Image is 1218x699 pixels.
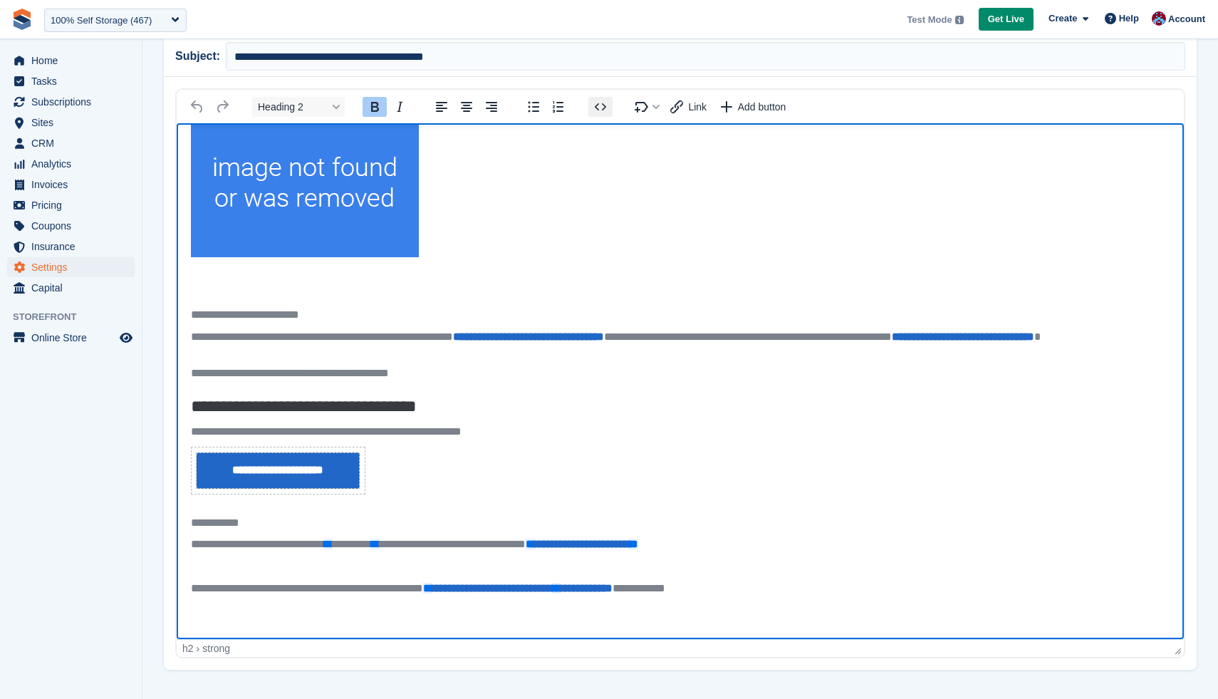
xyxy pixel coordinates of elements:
[175,48,226,65] span: Subject:
[7,154,135,174] a: menu
[258,101,328,113] span: Heading 2
[7,92,135,112] a: menu
[630,97,665,117] button: Insert merge tag
[197,643,200,654] div: ›
[177,123,1184,639] iframe: Rich Text Area
[210,97,234,117] button: Redo
[665,97,713,117] button: Insert link with variable
[7,113,135,133] a: menu
[31,51,117,71] span: Home
[7,257,135,277] a: menu
[31,154,117,174] span: Analytics
[454,97,479,117] button: Align center
[588,97,613,117] button: Source code
[7,195,135,215] a: menu
[7,51,135,71] a: menu
[31,216,117,236] span: Coupons
[7,216,135,236] a: menu
[688,101,707,113] span: Link
[11,9,33,30] img: stora-icon-8386f47178a22dfd0bd8f6a31ec36ba5ce8667c1dd55bd0f319d3a0aa187defe.svg
[387,97,412,117] button: Italic
[7,175,135,195] a: menu
[363,97,387,117] button: Bold
[1175,642,1182,655] div: Press the Up and Down arrow keys to resize the editor.
[31,237,117,257] span: Insurance
[31,175,117,195] span: Invoices
[1119,11,1139,26] span: Help
[31,113,117,133] span: Sites
[907,13,952,27] span: Test Mode
[118,329,135,346] a: Preview store
[31,133,117,153] span: CRM
[738,101,786,113] span: Add button
[182,643,194,654] div: h2
[430,97,454,117] button: Align left
[7,278,135,298] a: menu
[252,97,345,117] button: Block Heading 2
[955,16,964,24] img: icon-info-grey-7440780725fd019a000dd9b08b2336e03edf1995a4989e88bcd33f0948082b44.svg
[7,71,135,91] a: menu
[7,328,135,348] a: menu
[202,643,230,654] div: strong
[7,133,135,153] a: menu
[31,257,117,277] span: Settings
[479,97,504,117] button: Align right
[31,328,117,348] span: Online Store
[714,97,793,117] button: Insert a call-to-action button
[31,71,117,91] span: Tasks
[521,97,546,117] button: Bullet list
[1048,11,1077,26] span: Create
[31,278,117,298] span: Capital
[31,92,117,112] span: Subscriptions
[51,14,152,28] div: 100% Self Storage (467)
[7,237,135,257] a: menu
[13,310,142,324] span: Storefront
[988,12,1024,26] span: Get Live
[31,195,117,215] span: Pricing
[979,8,1034,31] a: Get Live
[546,97,571,117] button: Numbered list
[185,97,209,117] button: Undo
[1152,11,1166,26] img: David Hughes
[1168,12,1205,26] span: Account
